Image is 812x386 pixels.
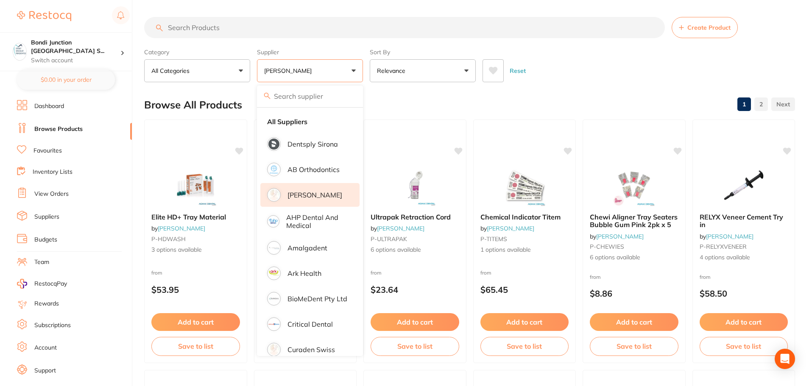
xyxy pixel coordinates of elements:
[716,164,771,206] img: RELYX Veneer Cement Try in
[371,285,459,294] p: $23.64
[34,125,83,133] a: Browse Products
[590,313,678,331] button: Add to cart
[700,213,783,229] span: RELYX Veneer Cement Try in
[706,233,753,240] a: [PERSON_NAME]
[34,258,49,267] a: Team
[371,213,451,221] span: Ultrapak Retraction Cord
[287,140,338,148] p: Dentsply Sirona
[480,246,569,254] span: 1 options available
[480,269,491,276] span: from
[34,344,57,352] a: Account
[700,233,753,240] span: by
[151,213,240,221] b: Elite HD+ Tray Material
[371,337,459,355] button: Save to list
[151,337,240,355] button: Save to list
[268,268,279,279] img: Ark Health
[371,213,459,221] b: Ultrapak Retraction Cord
[257,86,363,107] input: Search supplier
[606,164,661,206] img: Chewi Aligner Tray Seaters Bubble Gum Pink 2pk x 5
[257,48,363,56] label: Supplier
[480,337,569,355] button: Save to list
[34,102,64,111] a: Dashboard
[672,17,738,38] button: Create Product
[286,214,348,229] p: AHP Dental and Medical
[34,300,59,308] a: Rewards
[168,164,223,206] img: Elite HD+ Tray Material
[590,213,678,229] span: Chewi Aligner Tray Seaters Bubble Gum Pink 2pk x 5
[754,96,768,113] a: 2
[775,349,795,369] div: Open Intercom Messenger
[700,213,788,229] b: RELYX Veneer Cement Try in
[371,313,459,331] button: Add to cart
[34,367,56,375] a: Support
[33,168,73,176] a: Inventory Lists
[151,213,226,221] span: Elite HD+ Tray Material
[151,235,186,243] span: P-HDWASH
[34,321,71,330] a: Subscriptions
[17,6,71,26] a: Restocq Logo
[371,235,407,243] span: P-ULTRAPAK
[268,217,278,226] img: AHP Dental and Medical
[151,246,240,254] span: 3 options available
[387,164,442,206] img: Ultrapak Retraction Cord
[268,139,279,150] img: Dentsply Sirona
[34,190,69,198] a: View Orders
[590,233,644,240] span: by
[267,118,307,125] strong: All Suppliers
[287,320,333,328] p: Critical Dental
[17,279,67,289] a: RestocqPay
[31,39,120,55] h4: Bondi Junction Sydney Specialist Periodontics
[13,43,26,56] img: Bondi Junction Sydney Specialist Periodontics
[507,59,528,82] button: Reset
[480,285,569,294] p: $65.45
[480,213,569,221] b: Chemical Indicator Titem
[590,337,678,355] button: Save to list
[264,67,315,75] p: [PERSON_NAME]
[144,17,665,38] input: Search Products
[34,213,59,221] a: Suppliers
[370,48,476,56] label: Sort By
[287,295,347,303] p: BioMeDent Pty Ltd
[497,164,552,206] img: Chemical Indicator Titem
[480,225,534,232] span: by
[268,319,279,330] img: Critical Dental
[700,253,788,262] span: 4 options available
[144,48,250,56] label: Category
[151,67,193,75] p: All Categories
[377,225,424,232] a: [PERSON_NAME]
[371,269,382,276] span: from
[17,69,115,90] button: $0.00 in your order
[268,344,279,355] img: Curaden Swiss
[700,274,711,280] span: from
[17,11,71,21] img: Restocq Logo
[144,59,250,82] button: All Categories
[268,242,279,253] img: Amalgadent
[480,313,569,331] button: Add to cart
[151,313,240,331] button: Add to cart
[151,225,205,232] span: by
[590,253,678,262] span: 6 options available
[287,346,335,353] p: Curaden Swiss
[17,279,27,289] img: RestocqPay
[700,243,747,250] span: P-RELYXVENEER
[370,59,476,82] button: Relevance
[700,289,788,298] p: $58.50
[151,285,240,294] p: $53.95
[371,225,424,232] span: by
[158,225,205,232] a: [PERSON_NAME]
[480,213,561,221] span: Chemical Indicator Titem
[268,164,279,175] img: AB Orthodontics
[377,67,409,75] p: Relevance
[590,213,678,229] b: Chewi Aligner Tray Seaters Bubble Gum Pink 2pk x 5
[700,337,788,355] button: Save to list
[287,191,342,199] p: [PERSON_NAME]
[34,236,57,244] a: Budgets
[287,269,321,277] p: Ark Health
[480,235,507,243] span: P-TITEMS
[144,99,242,111] h2: Browse All Products
[31,56,120,65] p: Switch account
[260,113,360,131] li: Clear selection
[268,189,279,200] img: Adam Dental
[590,243,624,250] span: P-CHEWIES
[257,59,363,82] button: [PERSON_NAME]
